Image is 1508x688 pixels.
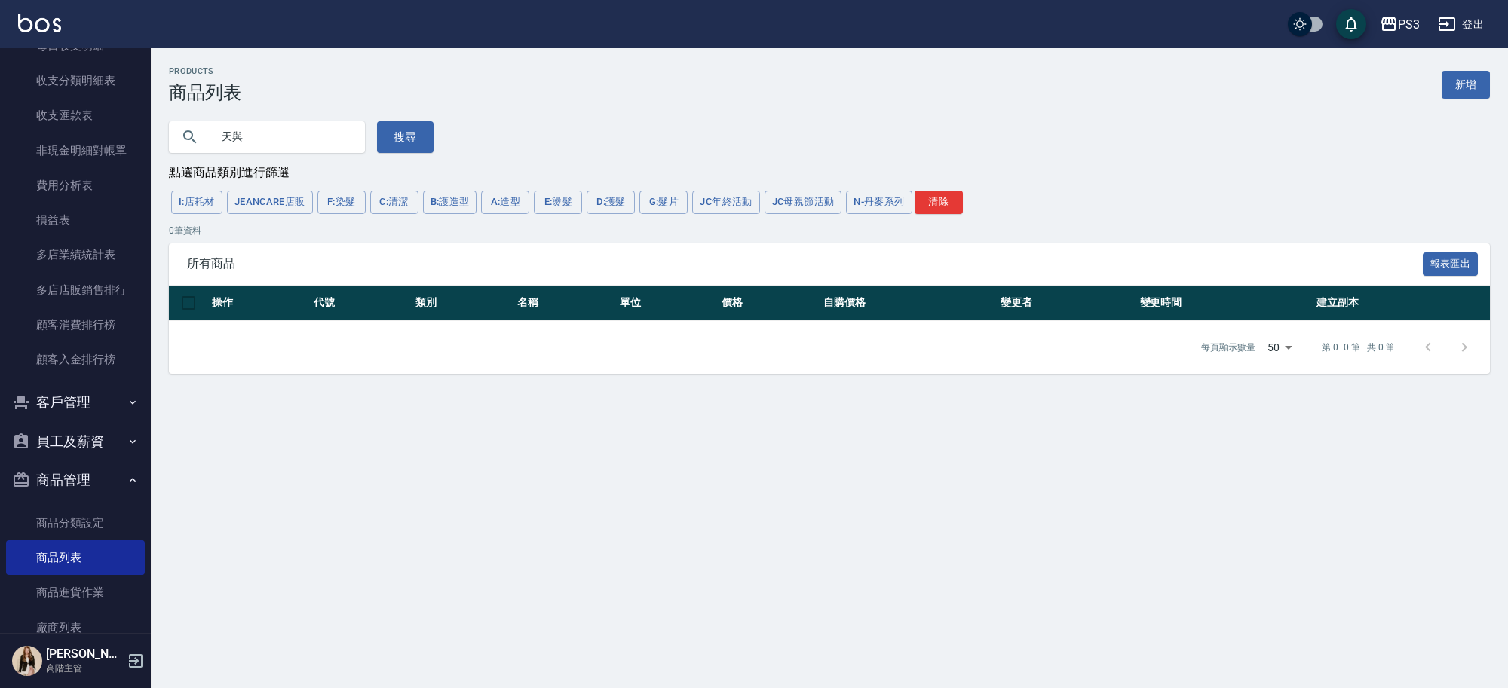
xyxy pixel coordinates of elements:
[169,82,241,103] h3: 商品列表
[370,191,418,214] button: C:清潔
[6,63,145,98] a: 收支分類明細表
[6,307,145,342] a: 顧客消費排行榜
[12,646,42,676] img: Person
[46,647,123,662] h5: [PERSON_NAME]
[377,121,434,153] button: 搜尋
[1136,286,1313,321] th: 變更時間
[187,256,1423,271] span: 所有商品
[1313,286,1490,321] th: 建立副本
[846,191,912,214] button: N-丹麥系列
[6,540,145,575] a: 商品列表
[1374,9,1426,40] button: PS3
[765,191,842,214] button: JC母親節活動
[692,191,759,214] button: JC年終活動
[513,286,615,321] th: 名稱
[211,117,353,157] input: 搜尋關鍵字
[6,168,145,203] a: 費用分析表
[6,342,145,377] a: 顧客入金排行榜
[317,191,366,214] button: F:染髮
[1432,11,1490,38] button: 登出
[208,286,310,321] th: 操作
[18,14,61,32] img: Logo
[6,133,145,168] a: 非現金明細對帳單
[534,191,582,214] button: E:燙髮
[6,460,145,500] button: 商品管理
[169,224,1490,237] p: 0 筆資料
[915,191,963,214] button: 清除
[616,286,718,321] th: 單位
[6,98,145,133] a: 收支匯款表
[1398,15,1420,34] div: PS3
[1201,341,1255,354] p: 每頁顯示數量
[46,662,123,675] p: 高階主管
[639,191,688,214] button: G:髮片
[1442,71,1490,99] a: 新增
[587,191,635,214] button: D:護髮
[6,506,145,540] a: 商品分類設定
[481,191,529,214] button: A:造型
[997,286,1136,321] th: 變更者
[310,286,412,321] th: 代號
[820,286,997,321] th: 自購價格
[1423,252,1479,276] button: 報表匯出
[6,237,145,272] a: 多店業績統計表
[227,191,313,214] button: JeanCare店販
[6,610,145,645] a: 廠商列表
[1322,341,1395,354] p: 第 0–0 筆 共 0 筆
[169,165,1490,181] div: 點選商品類別進行篩選
[412,286,513,321] th: 類別
[718,286,820,321] th: 價格
[169,66,241,76] h2: Products
[6,383,145,422] button: 客戶管理
[423,191,477,214] button: B:護造型
[6,273,145,307] a: 多店店販銷售排行
[1336,9,1366,39] button: save
[1261,327,1298,368] div: 50
[6,203,145,237] a: 損益表
[171,191,222,214] button: I:店耗材
[6,575,145,610] a: 商品進貨作業
[6,422,145,461] button: 員工及薪資
[1423,256,1479,271] a: 報表匯出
